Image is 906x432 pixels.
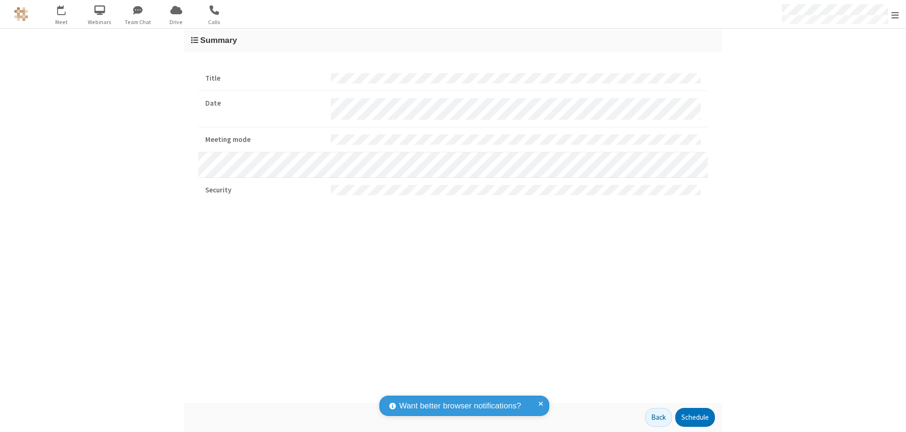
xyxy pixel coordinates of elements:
span: Webinars [82,18,117,26]
span: Want better browser notifications? [399,400,521,412]
button: Back [645,408,672,427]
span: Summary [200,35,237,45]
span: Team Chat [120,18,156,26]
div: 2 [64,5,70,12]
strong: Security [205,185,324,196]
button: Schedule [675,408,715,427]
strong: Date [205,98,324,109]
iframe: Chat [882,407,899,425]
span: Drive [159,18,194,26]
strong: Title [205,73,324,84]
img: QA Selenium DO NOT DELETE OR CHANGE [14,7,28,21]
span: Meet [44,18,79,26]
strong: Meeting mode [205,134,324,145]
span: Calls [197,18,232,26]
